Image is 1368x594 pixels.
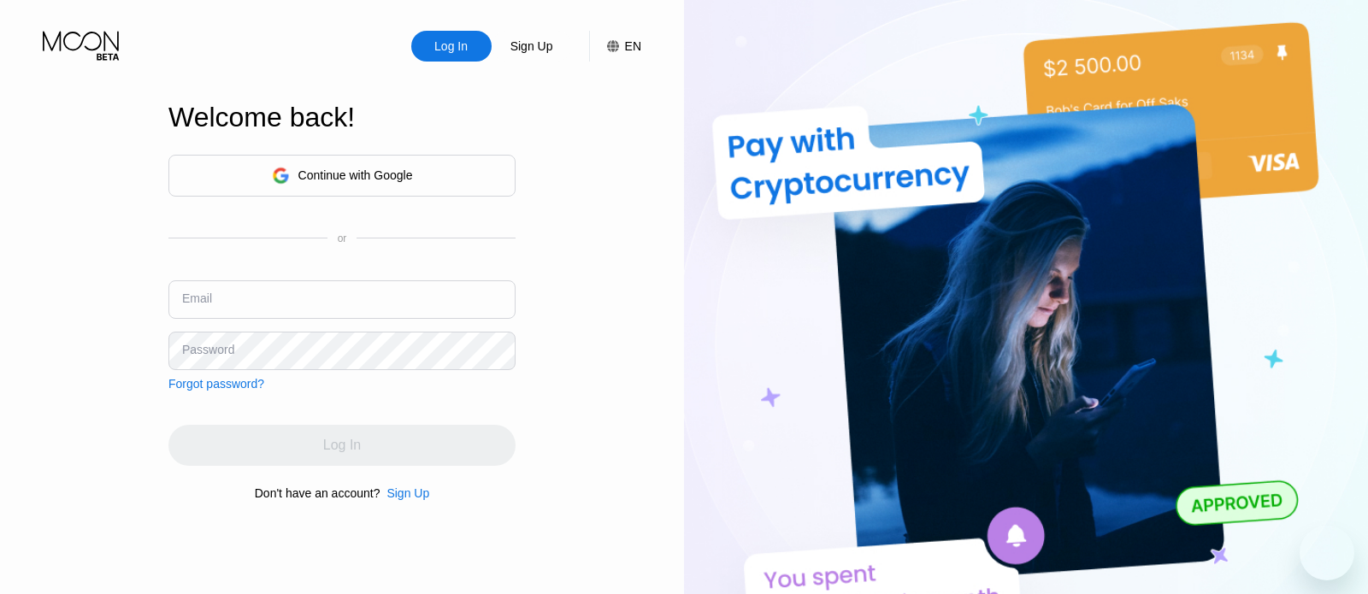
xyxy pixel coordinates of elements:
[168,155,516,197] div: Continue with Google
[625,39,641,53] div: EN
[255,486,380,500] div: Don't have an account?
[168,102,516,133] div: Welcome back!
[298,168,413,182] div: Continue with Google
[386,486,429,500] div: Sign Up
[433,38,469,55] div: Log In
[1300,526,1354,580] iframe: Nút để khởi chạy cửa sổ nhắn tin
[338,232,347,244] div: or
[182,343,234,356] div: Password
[168,377,264,391] div: Forgot password?
[492,31,572,62] div: Sign Up
[411,31,492,62] div: Log In
[182,291,212,305] div: Email
[380,486,429,500] div: Sign Up
[509,38,555,55] div: Sign Up
[589,31,641,62] div: EN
